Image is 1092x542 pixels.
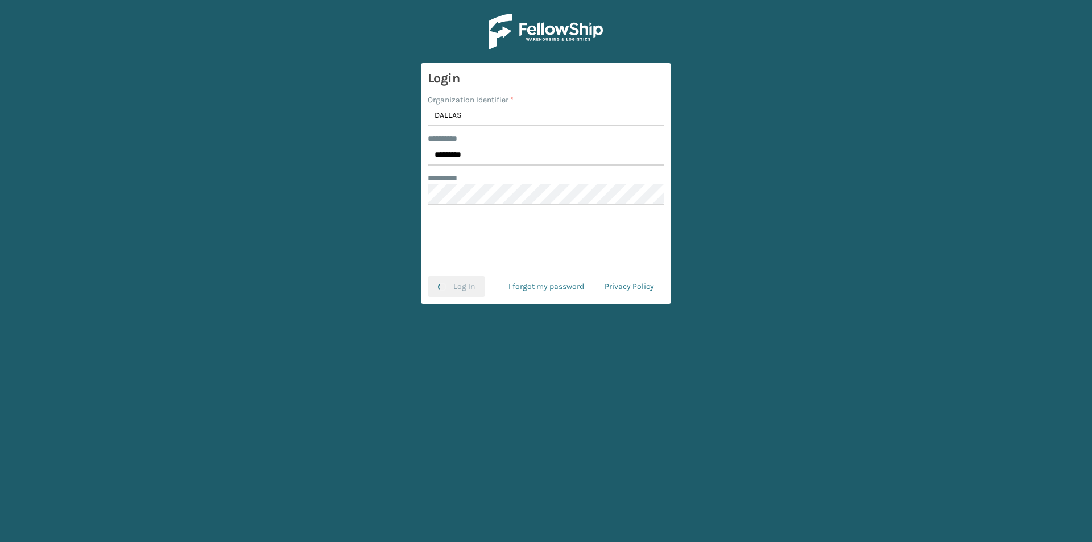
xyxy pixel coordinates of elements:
a: I forgot my password [498,276,594,297]
button: Log In [428,276,485,297]
label: Organization Identifier [428,94,514,106]
a: Privacy Policy [594,276,664,297]
iframe: reCAPTCHA [460,218,632,263]
h3: Login [428,70,664,87]
img: Logo [489,14,603,49]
